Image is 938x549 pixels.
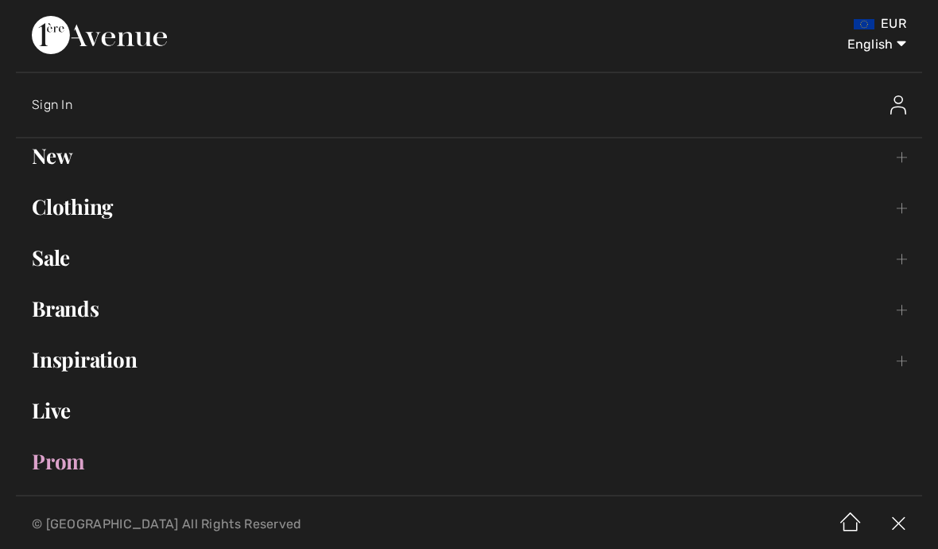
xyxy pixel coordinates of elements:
img: 1ère Avenue [32,16,167,54]
img: Home [827,500,874,549]
img: Sign In [890,95,906,115]
a: Brands [16,291,922,326]
a: New [16,138,922,173]
a: Inspiration [16,342,922,377]
a: Sale [16,240,922,275]
a: Sign InSign In [32,80,922,130]
p: © [GEOGRAPHIC_DATA] All Rights Reserved [32,519,551,530]
a: Live [16,393,922,428]
img: X [874,500,922,549]
a: Prom [16,444,922,479]
div: EUR [552,16,906,32]
span: Chat [39,11,72,25]
span: Sign In [32,97,72,112]
a: Clothing [16,189,922,224]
